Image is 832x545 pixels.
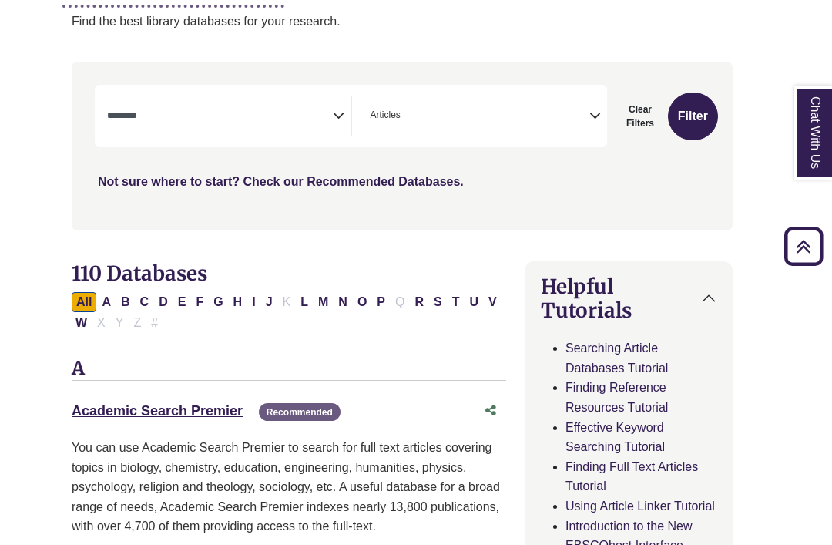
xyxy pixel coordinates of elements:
[565,381,668,414] a: Finding Reference Resources Tutorial
[136,292,154,312] button: Filter Results C
[191,292,208,312] button: Filter Results F
[72,292,96,312] button: All
[72,62,733,230] nav: Search filters
[259,403,341,421] span: Recommended
[72,294,503,328] div: Alpha-list to filter by first letter of database name
[72,403,243,419] a: Academic Search Premier
[565,341,668,375] a: Searching Article Databases Tutorial
[98,175,464,188] a: Not sure where to start? Check our Recommended Databases.
[372,292,390,312] button: Filter Results P
[404,111,411,123] textarea: Search
[475,396,506,426] button: Share this database
[525,262,732,335] button: Helpful Tutorials
[565,460,698,493] a: Finding Full Text Articles Tutorial
[229,292,247,312] button: Filter Results H
[616,93,664,140] button: Clear Filters
[410,292,428,312] button: Filter Results R
[565,500,715,513] a: Using Article Linker Tutorial
[72,261,207,286] span: 110 Databases
[154,292,173,312] button: Filter Results D
[465,292,483,312] button: Filter Results U
[107,111,333,123] textarea: Search
[668,93,718,140] button: Submit for Search Results
[72,12,733,32] p: Find the best library databases for your research.
[173,292,191,312] button: Filter Results E
[247,292,260,312] button: Filter Results I
[448,292,465,312] button: Filter Results T
[314,292,333,312] button: Filter Results M
[209,292,227,312] button: Filter Results G
[71,313,92,333] button: Filter Results W
[565,421,665,454] a: Effective Keyword Searching Tutorial
[484,292,502,312] button: Filter Results V
[116,292,135,312] button: Filter Results B
[371,108,401,123] span: Articles
[429,292,447,312] button: Filter Results S
[72,358,506,381] h3: A
[97,292,116,312] button: Filter Results A
[779,236,828,257] a: Back to Top
[296,292,313,312] button: Filter Results L
[364,108,401,123] li: Articles
[353,292,371,312] button: Filter Results O
[261,292,277,312] button: Filter Results J
[334,292,352,312] button: Filter Results N
[72,438,506,537] p: You can use Academic Search Premier to search for full text articles covering topics in biology, ...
